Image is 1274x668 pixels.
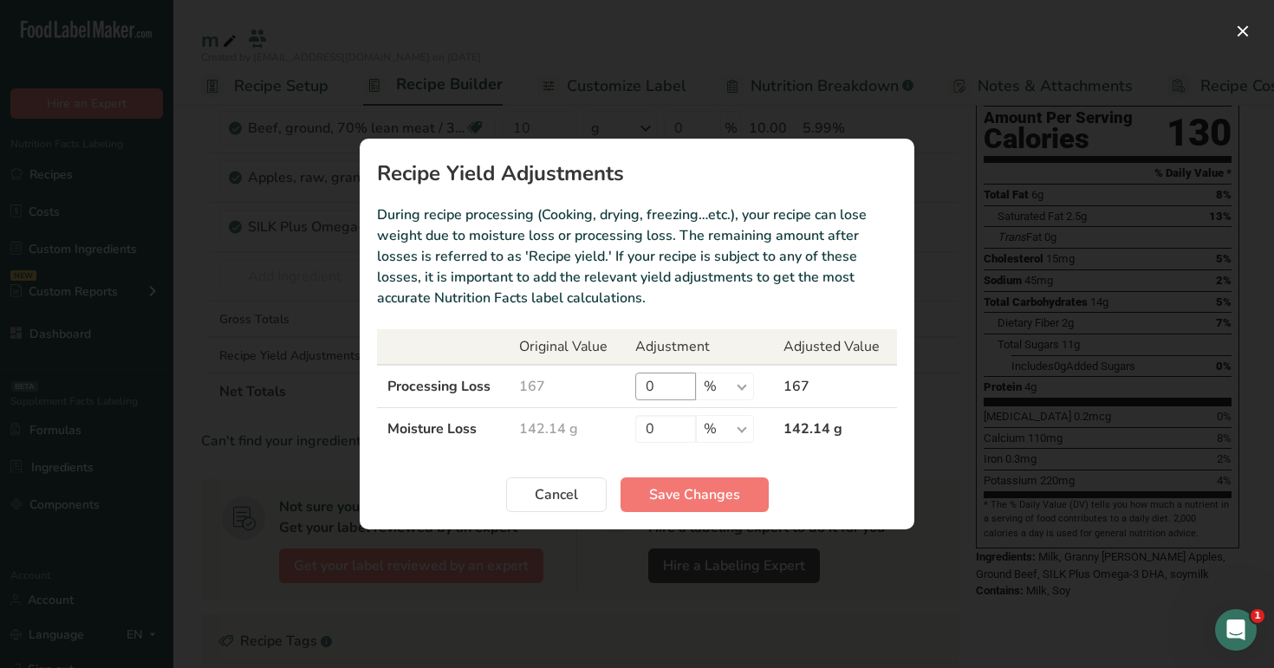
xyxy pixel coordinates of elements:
[377,204,897,308] p: During recipe processing (Cooking, drying, freezing…etc.), your recipe can lose weight due to moi...
[377,163,897,184] h1: Recipe Yield Adjustments
[1215,609,1257,651] iframe: Intercom live chat
[1251,609,1264,623] span: 1
[509,408,625,451] td: 142.14 g
[509,365,625,408] td: 167
[649,484,740,505] span: Save Changes
[535,484,578,505] span: Cancel
[377,365,509,408] td: Processing Loss
[377,408,509,451] td: Moisture Loss
[506,477,607,512] button: Cancel
[625,329,773,365] th: Adjustment
[773,408,897,451] td: 142.14 g
[773,365,897,408] td: 167
[509,329,625,365] th: Original Value
[773,329,897,365] th: Adjusted Value
[621,477,769,512] button: Save Changes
